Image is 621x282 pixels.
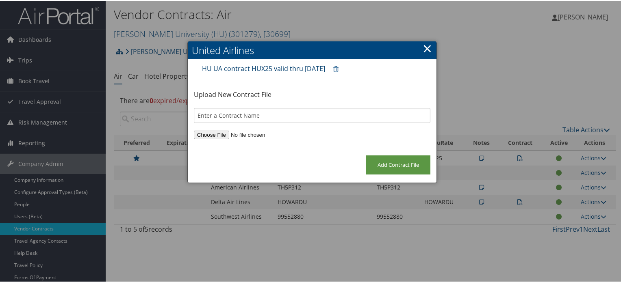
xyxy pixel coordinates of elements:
h2: United Airlines [188,41,436,58]
input: Add Contract File [366,155,430,174]
a: × [423,39,432,56]
a: HU UA contract HUX25 valid thru [DATE] [202,63,325,72]
input: Enter a Contract Name [194,107,430,122]
a: Remove contract [329,61,343,76]
p: Upload New Contract File [194,89,430,99]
